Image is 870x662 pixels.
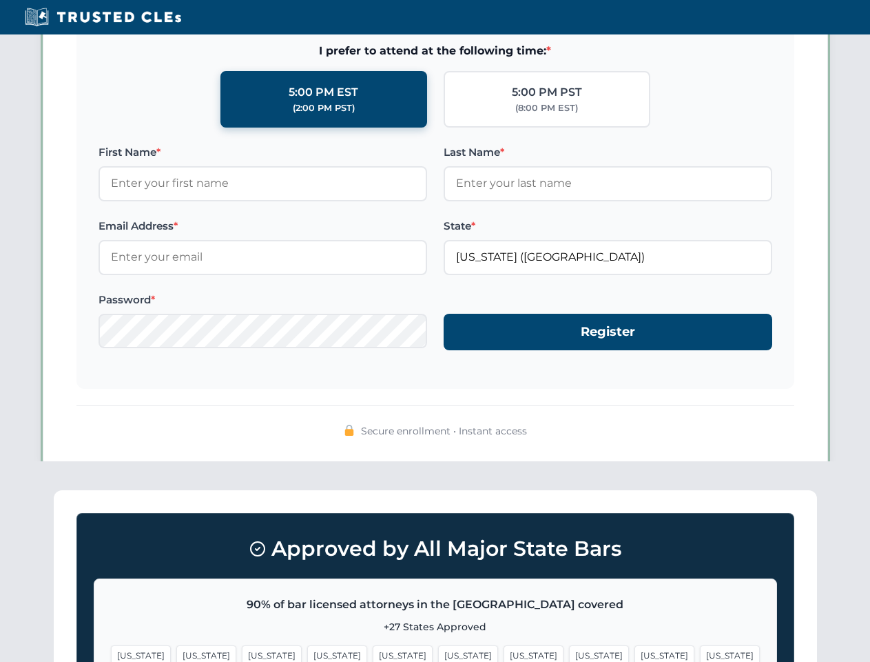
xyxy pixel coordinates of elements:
[444,240,772,274] input: Kentucky (KY)
[99,218,427,234] label: Email Address
[444,144,772,161] label: Last Name
[293,101,355,115] div: (2:00 PM PST)
[515,101,578,115] div: (8:00 PM EST)
[444,166,772,201] input: Enter your last name
[94,530,777,568] h3: Approved by All Major State Bars
[361,423,527,439] span: Secure enrollment • Instant access
[99,240,427,274] input: Enter your email
[512,83,582,101] div: 5:00 PM PST
[99,292,427,308] label: Password
[21,7,185,28] img: Trusted CLEs
[289,83,358,101] div: 5:00 PM EST
[111,619,760,634] p: +27 States Approved
[99,144,427,161] label: First Name
[444,218,772,234] label: State
[99,42,772,60] span: I prefer to attend at the following time:
[99,166,427,201] input: Enter your first name
[344,425,355,436] img: 🔒
[111,596,760,614] p: 90% of bar licensed attorneys in the [GEOGRAPHIC_DATA] covered
[444,314,772,350] button: Register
